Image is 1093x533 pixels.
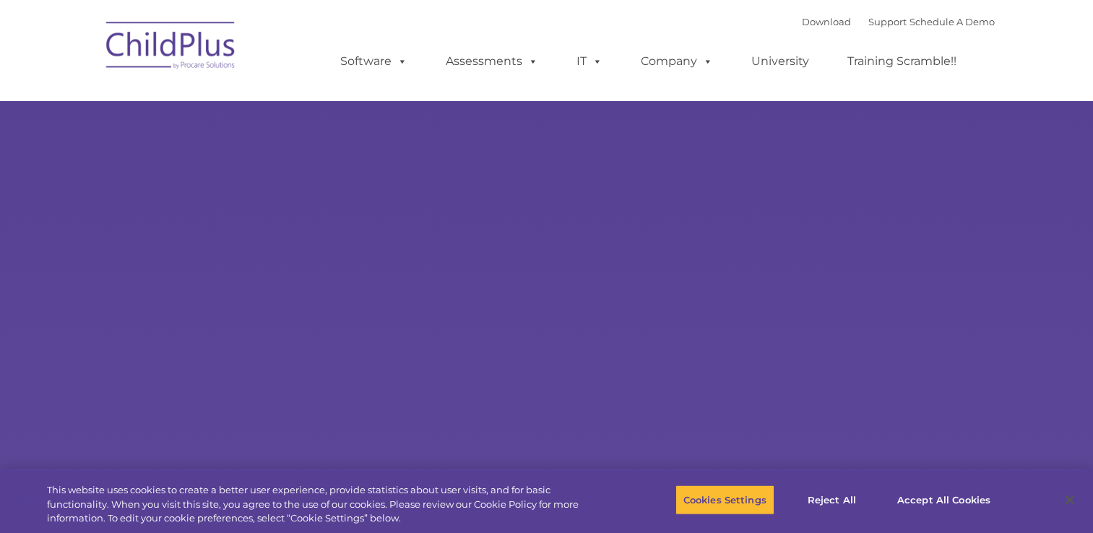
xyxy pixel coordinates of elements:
a: Assessments [431,47,553,76]
button: Accept All Cookies [889,485,998,515]
img: ChildPlus by Procare Solutions [99,12,243,84]
div: This website uses cookies to create a better user experience, provide statistics about user visit... [47,483,601,526]
button: Reject All [787,485,877,515]
a: Company [626,47,727,76]
a: Training Scramble!! [833,47,971,76]
a: Download [802,16,851,27]
a: University [737,47,824,76]
a: Schedule A Demo [910,16,995,27]
font: | [802,16,995,27]
button: Cookies Settings [675,485,774,515]
button: Close [1054,484,1086,516]
a: Support [868,16,907,27]
a: Software [326,47,422,76]
a: IT [562,47,617,76]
